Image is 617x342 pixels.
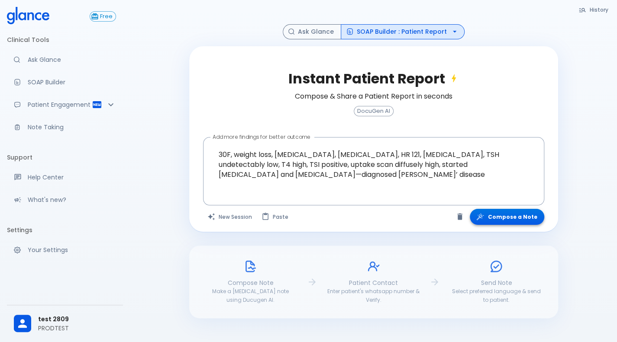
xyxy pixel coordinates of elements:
span: Enter patient's whatsapp number & Verify. [327,288,420,304]
li: Support [7,147,123,168]
p: Send Note [450,278,543,287]
textarea: 30F, weight loss, [MEDICAL_DATA], [MEDICAL_DATA], HR 121, [MEDICAL_DATA], TSH undetectably low, T... [209,141,538,188]
span: Make a [MEDICAL_DATA] note using Ducugen AI. [212,288,289,304]
button: Paste from clipboard [257,209,294,225]
a: Advanced note-taking [7,118,123,137]
button: SOAP Builder : Patient Report [341,24,465,39]
li: Clinical Tools [7,29,123,50]
p: SOAP Builder [28,78,116,86]
button: Free [90,11,116,22]
a: Get help from our support team [7,168,123,187]
label: Add more findings for better outcome [213,133,310,141]
button: History [574,3,614,16]
p: Patient Engagement [28,100,92,109]
span: DocuGen AI [354,108,393,115]
a: Docugen: Compose a clinical documentation in seconds [7,73,123,92]
button: Compose a Note [470,209,544,225]
p: Compose Note [204,278,297,287]
p: Help Center [28,173,116,182]
a: Manage your settings [7,240,123,259]
p: Ask Glance [28,55,116,64]
p: What's new? [28,195,116,204]
span: Select preferred language & send to patient. [452,288,541,304]
div: Recent updates and feature releases [7,190,123,209]
p: Patient Contact [327,278,420,287]
span: Free [97,13,116,20]
div: Patient Reports & Referrals [7,95,123,114]
p: PRODTEST [38,324,116,332]
h6: Compose & Share a Patient Report in seconds [295,90,452,102]
li: Settings [7,220,123,240]
h2: Instant Patient Report [288,70,459,87]
a: Moramiz: Find ICD10AM codes instantly [7,50,123,69]
p: Your Settings [28,246,116,254]
button: Ask Glance [283,24,341,39]
span: test 2809 [38,315,116,324]
button: Clears all inputs and results. [203,209,257,225]
p: Note Taking [28,123,116,131]
a: Click to view or change your subscription [90,11,123,22]
div: test 2809PRODTEST [7,309,123,339]
button: Clear [453,210,466,223]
